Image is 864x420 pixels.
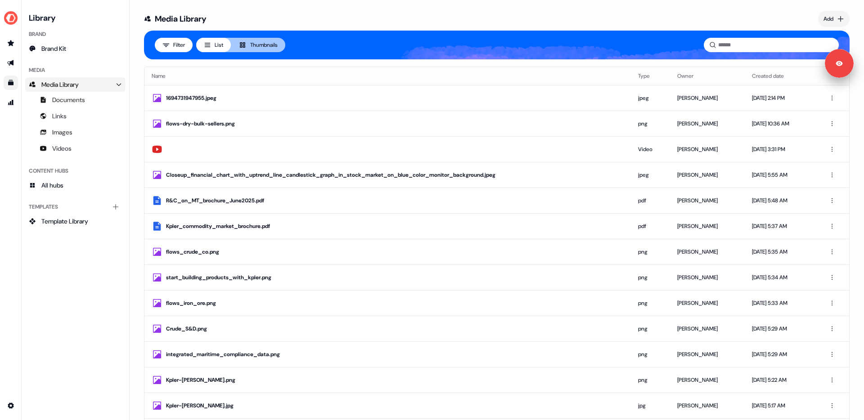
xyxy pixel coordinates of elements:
[25,93,126,107] a: Documents
[677,222,738,231] div: [PERSON_NAME]
[752,247,808,256] div: [DATE] 5:35 AM
[752,324,808,333] div: [DATE] 5:29 AM
[25,27,126,41] div: Brand
[4,95,18,110] a: Go to attribution
[752,119,808,128] div: [DATE] 10:36 AM
[166,273,624,282] div: start_building_products_with_kpler.png
[166,94,624,103] div: 1694731947955.jpeg
[638,247,663,256] div: png
[752,196,808,205] div: [DATE] 5:48 AM
[638,196,663,205] div: pdf
[670,67,745,85] th: Owner
[166,247,624,256] div: flows_crude_co.png
[677,401,738,410] div: [PERSON_NAME]
[752,222,808,231] div: [DATE] 5:37 AM
[677,94,738,103] div: [PERSON_NAME]
[638,401,663,410] div: jpg
[638,170,663,179] div: jpeg
[25,77,126,92] a: Media Library
[752,94,808,103] div: [DATE] 2:14 PM
[638,94,663,103] div: jpeg
[25,214,126,228] a: Template Library
[166,350,624,359] div: integrated_maritime_compliance_data.png
[166,119,624,128] div: flows-dry-bulk-sellers.png
[752,299,808,308] div: [DATE] 5:33 AM
[638,119,663,128] div: png
[745,67,815,85] th: Created date
[752,170,808,179] div: [DATE] 5:55 AM
[677,145,738,154] div: [PERSON_NAME]
[25,125,126,139] a: Images
[818,11,850,27] button: Add
[677,273,738,282] div: [PERSON_NAME]
[25,178,126,192] a: All hubs
[166,299,624,308] div: flows_iron_ore.png
[166,196,624,205] div: R&C_on_MT_brochure_June2025.pdf
[4,36,18,50] a: Go to prospects
[155,38,193,52] button: Filter
[4,56,18,70] a: Go to outbound experience
[52,144,72,153] span: Videos
[4,76,18,90] a: Go to templates
[41,217,88,226] span: Template Library
[25,164,126,178] div: Content Hubs
[677,324,738,333] div: [PERSON_NAME]
[25,141,126,156] a: Videos
[677,196,738,205] div: [PERSON_NAME]
[752,350,808,359] div: [DATE] 5:29 AM
[231,38,285,52] button: Thumbnails
[638,222,663,231] div: pdf
[166,401,624,410] div: Kpler-[PERSON_NAME].jpg
[196,38,231,52] button: List
[752,145,808,154] div: [DATE] 3:31 PM
[144,67,631,85] th: Name
[166,375,624,384] div: Kpler-[PERSON_NAME].png
[25,63,126,77] div: Media
[677,375,738,384] div: [PERSON_NAME]
[52,128,72,137] span: Images
[25,109,126,123] a: Links
[638,273,663,282] div: png
[25,200,126,214] div: Templates
[677,119,738,128] div: [PERSON_NAME]
[25,41,126,56] a: Brand Kit
[638,324,663,333] div: png
[638,375,663,384] div: png
[677,247,738,256] div: [PERSON_NAME]
[752,273,808,282] div: [DATE] 5:34 AM
[41,181,63,190] span: All hubs
[638,145,663,154] div: Video
[677,170,738,179] div: [PERSON_NAME]
[41,44,66,53] span: Brand Kit
[41,80,79,89] span: Media Library
[752,375,808,384] div: [DATE] 5:22 AM
[52,112,67,121] span: Links
[677,299,738,308] div: [PERSON_NAME]
[166,170,624,179] div: Closeup_financial_chart_with_uptrend_line_candlestick_graph_in_stock_market_on_blue_color_monitor...
[4,398,18,413] a: Go to integrations
[677,350,738,359] div: [PERSON_NAME]
[166,222,624,231] div: Kpler_commodity_market_brochure.pdf
[144,11,207,27] h1: Media Library
[631,67,670,85] th: Type
[52,95,85,104] span: Documents
[638,299,663,308] div: png
[752,401,808,410] div: [DATE] 5:17 AM
[638,350,663,359] div: png
[25,11,126,23] h3: Library
[166,324,624,333] div: Crude_S&D.png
